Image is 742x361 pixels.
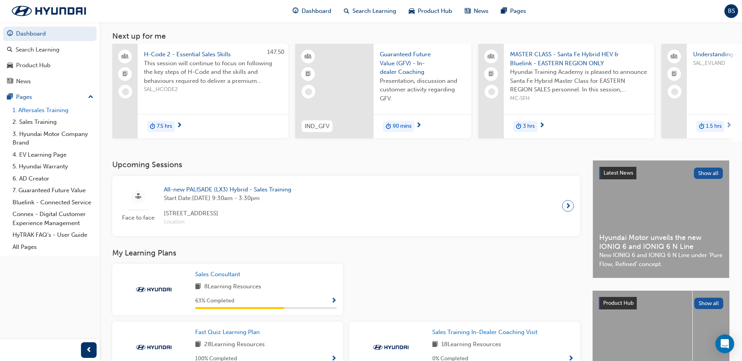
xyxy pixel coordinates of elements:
button: Pages [3,90,97,104]
span: MC-SFH [510,94,648,103]
span: [STREET_ADDRESS] [164,209,291,218]
span: MASTER CLASS - Santa Fe Hybrid HEV & Bluelink - EASTERN REGION ONLY [510,50,648,68]
span: 7.5 hrs [157,122,172,131]
a: search-iconSearch Learning [338,3,402,19]
span: Face to face [119,213,158,222]
button: Show all [694,168,723,179]
a: News [3,74,97,89]
a: 6. AD Creator [9,173,97,185]
span: SAL_HCODE2 [144,85,282,94]
span: search-icon [344,6,349,16]
span: Hyundai Training Academy is pleased to announce Santa Fe Hybrid Master Class for EASTERN REGION S... [510,68,648,94]
span: All-new PALISADE (LX3) Hybrid - Sales Training [164,185,291,194]
span: people-icon [489,52,494,62]
span: book-icon [432,340,438,350]
span: learningResourceType_INSTRUCTOR_LED-icon [305,52,311,62]
span: 8 Learning Resources [204,282,261,292]
span: people-icon [122,52,128,62]
span: Show Progress [331,298,337,305]
a: Sales Training In-Dealer Coaching Visit [432,328,541,337]
a: Search Learning [3,43,97,57]
span: Location [164,218,291,227]
a: Face to faceAll-new PALISADE (LX3) Hybrid - Sales TrainingStart Date:[DATE] 9:30am - 3:30pm[STREE... [119,182,574,230]
span: Sales Training In-Dealer Coaching Visit [432,329,537,336]
span: Presentation, discussion and customer activity regarding GFV. [380,77,465,103]
button: BS [724,4,738,18]
span: next-icon [726,122,732,129]
div: Pages [16,93,32,102]
a: Connex - Digital Customer Experience Management [9,208,97,229]
a: HyTRAK FAQ's - User Guide [9,229,97,241]
span: duration-icon [699,122,704,132]
span: 18 Learning Resources [441,340,501,350]
a: MASTER CLASS - Santa Fe Hybrid HEV & Bluelink - EASTERN REGION ONLYHyundai Training Academy is pl... [478,44,654,138]
span: booktick-icon [122,69,128,79]
span: 3 hrs [523,122,535,131]
div: Product Hub [16,61,50,70]
span: search-icon [7,46,13,54]
span: 90 mins [393,122,411,131]
a: Latest NewsShow allHyundai Motor unveils the new IONIQ 6 and IONIQ 6 N LineNew IONIQ 6 and IONIQ ... [593,160,729,278]
span: learningRecordVerb_NONE-icon [305,88,312,95]
span: learningRecordVerb_NONE-icon [671,88,678,95]
button: Show all [694,298,724,309]
span: New IONIQ 6 and IONIQ 6 N Line under ‘Pure Flow, Refined’ concept. [599,251,723,268]
img: Trak [132,286,175,293]
span: 1.5 hrs [706,122,722,131]
span: duration-icon [516,122,521,132]
span: Pages [510,7,526,16]
span: Hyundai Motor unveils the new IONIQ 6 and IONIQ 6 N Line [599,233,723,251]
span: next-icon [176,122,182,129]
img: Trak [132,343,175,351]
span: Guaranteed Future Value (GFV) - In-dealer Coaching [380,50,465,77]
a: Dashboard [3,27,97,41]
span: 147.50 [267,48,284,55]
span: Product Hub [418,7,452,16]
span: people-icon [672,52,677,62]
a: news-iconNews [458,3,495,19]
span: car-icon [7,62,13,69]
span: Sales Consultant [195,271,240,278]
span: duration-icon [386,122,391,132]
a: Fast Quiz Learning Plan [195,328,263,337]
button: DashboardSearch LearningProduct HubNews [3,25,97,90]
a: guage-iconDashboard [286,3,338,19]
span: next-icon [416,122,422,129]
span: booktick-icon [305,69,311,79]
span: guage-icon [293,6,298,16]
span: 63 % Completed [195,297,234,306]
h3: Next up for me [100,32,742,41]
span: duration-icon [150,122,155,132]
a: All Pages [9,241,97,253]
span: book-icon [195,340,201,350]
span: learningRecordVerb_NONE-icon [122,88,129,95]
a: 5. Hyundai Warranty [9,161,97,173]
span: next-icon [565,200,571,211]
button: Show Progress [331,296,337,306]
span: news-icon [7,78,13,85]
span: prev-icon [86,345,92,355]
img: Trak [4,3,94,19]
h3: Upcoming Sessions [112,160,580,169]
span: 28 Learning Resources [204,340,265,350]
a: pages-iconPages [495,3,532,19]
a: Product Hub [3,58,97,73]
span: News [474,7,489,16]
span: Search Learning [352,7,396,16]
div: Search Learning [16,45,59,54]
span: This session will continue to focus on following the key steps of H-Code and the skills and behav... [144,59,282,86]
a: car-iconProduct Hub [402,3,458,19]
span: booktick-icon [489,69,494,79]
a: Bluelink - Connected Service [9,197,97,209]
span: book-icon [195,282,201,292]
a: 147.50H-Code 2 - Essential Sales SkillsThis session will continue to focus on following the key s... [112,44,288,138]
span: IND_GFV [305,122,329,131]
span: BS [728,7,735,16]
a: 4. EV Learning Page [9,149,97,161]
a: 2. Sales Training [9,116,97,128]
span: Latest News [604,170,633,176]
span: pages-icon [501,6,507,16]
span: guage-icon [7,30,13,38]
